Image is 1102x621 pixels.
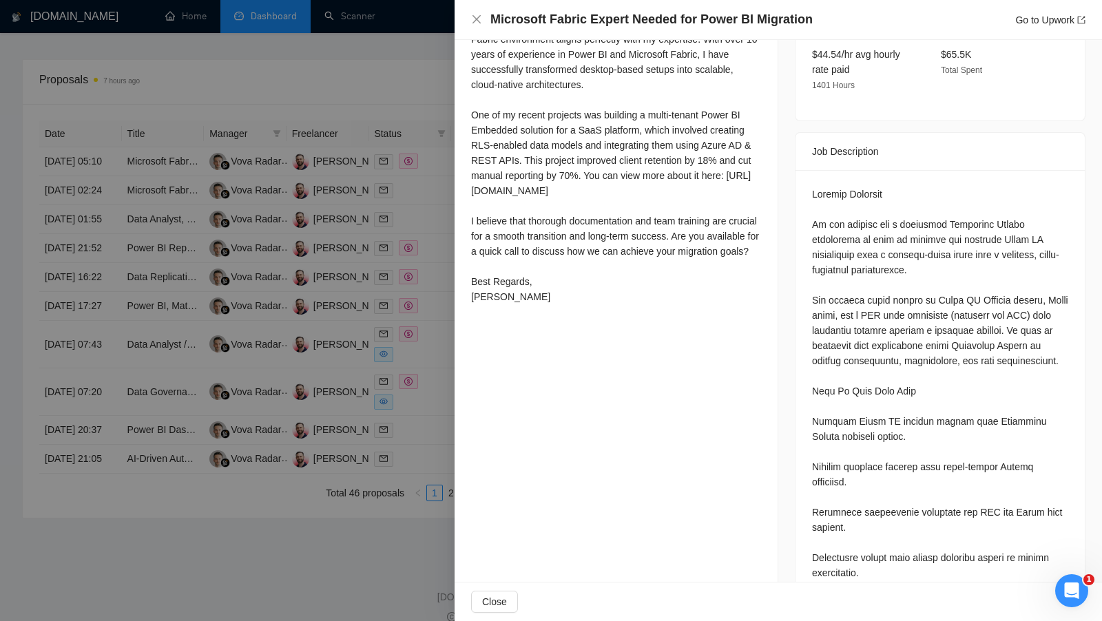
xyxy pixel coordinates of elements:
span: 1401 Hours [812,81,855,90]
iframe: Intercom live chat [1055,574,1088,607]
button: Close [471,14,482,25]
span: $44.54/hr avg hourly rate paid [812,49,900,75]
a: Go to Upworkexport [1015,14,1085,25]
button: Close [471,591,518,613]
h4: Microsoft Fabric Expert Needed for Power BI Migration [490,11,813,28]
span: Close [482,594,507,609]
span: close [471,14,482,25]
span: 1 [1083,574,1094,585]
div: Job Description [812,133,1068,170]
span: export [1077,16,1085,24]
span: $65.5K [941,49,971,60]
span: Total Spent [941,65,982,75]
